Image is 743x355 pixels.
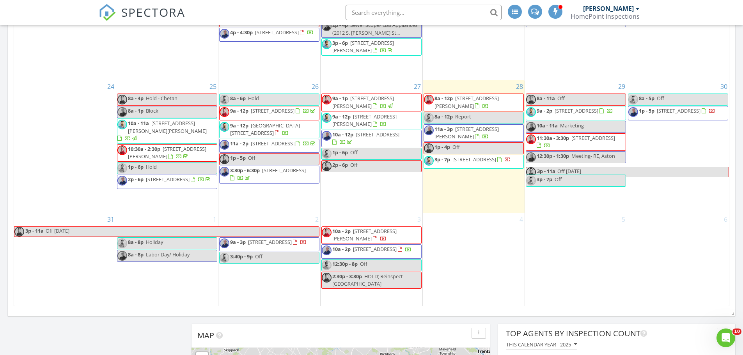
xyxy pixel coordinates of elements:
[416,213,422,226] a: Go to September 3, 2025
[230,122,300,136] a: 9a - 12p [GEOGRAPHIC_DATA][STREET_ADDRESS]
[117,176,127,185] img: new_head_shot_2.jpg
[321,226,422,244] a: 10a - 2p [STREET_ADDRESS][PERSON_NAME]
[146,107,158,114] span: Block
[332,245,411,253] a: 10a - 2p [STREET_ADDRESS]
[452,156,496,163] span: [STREET_ADDRESS]
[230,167,306,181] a: 3:30p - 6:30p [STREET_ADDRESS]
[262,167,306,174] span: [STREET_ADDRESS]
[560,122,584,129] span: Marketing
[14,213,116,306] td: Go to August 31, 2025
[424,143,434,153] img: profile_pic_1.png
[208,80,218,93] a: Go to August 25, 2025
[230,140,317,147] a: 11a - 2p [STREET_ADDRESS]
[230,29,314,36] a: 4p - 4:30p [STREET_ADDRESS]
[314,213,320,226] a: Go to September 2, 2025
[537,122,558,129] span: 10a - 11a
[255,253,262,260] span: Off
[537,134,615,149] a: 11:30a - 3:30p [STREET_ADDRESS]
[525,80,627,213] td: Go to August 29, 2025
[526,133,626,151] a: 11:30a - 3:30p [STREET_ADDRESS]
[128,107,144,114] span: 8a - 1p
[121,4,185,20] span: SPECTORA
[434,113,453,120] span: 8a - 12p
[332,260,358,267] span: 12:30p - 8p
[332,21,417,36] span: Sewer Scope/ Gas Appliances (2012 S. [PERSON_NAME] St...
[117,95,127,104] img: profile_pic_1.png
[248,95,259,102] span: Hold
[434,125,453,132] span: 11a - 3p
[627,213,729,306] td: Go to September 6, 2025
[117,118,217,144] a: 10a - 11a [STREET_ADDRESS][PERSON_NAME][PERSON_NAME]
[332,273,362,280] span: 2:30p - 3:30p
[146,95,177,102] span: Hold - Chetan
[434,156,450,163] span: 3p - 7p
[537,134,569,141] span: 11:30a - 3:30p
[117,107,127,117] img: new_head_shot_2.jpg
[322,245,332,255] img: new_head_shot_2.jpg
[117,145,127,155] img: profile_pic_1.png
[128,120,207,134] span: [STREET_ADDRESS][PERSON_NAME][PERSON_NAME]
[526,152,536,162] img: new_head_shot_2.jpg
[360,260,367,267] span: Off
[322,260,332,270] img: tom_2.jpg
[321,213,423,306] td: Go to September 3, 2025
[117,238,127,248] img: tom_2.jpg
[555,107,598,114] span: [STREET_ADDRESS]
[220,167,229,177] img: new_head_shot_2.jpg
[220,140,229,150] img: new_head_shot_2.jpg
[230,122,300,136] span: [GEOGRAPHIC_DATA][STREET_ADDRESS]
[424,94,524,111] a: 8a - 12p [STREET_ADDRESS][PERSON_NAME]
[128,145,206,160] span: [STREET_ADDRESS][PERSON_NAME]
[117,144,217,162] a: 10:30a - 2:30p [STREET_ADDRESS][PERSON_NAME]
[14,227,24,237] img: profile_pic_1.png
[128,238,144,245] span: 8a - 8p
[220,238,229,248] img: new_head_shot_2.jpg
[332,228,397,242] a: 10a - 2p [STREET_ADDRESS][PERSON_NAME]
[506,328,714,339] div: Top Agents by Inspection Count
[219,121,319,138] a: 9a - 12p [GEOGRAPHIC_DATA][STREET_ADDRESS]
[537,95,555,102] span: 8a - 11a
[322,21,332,31] img: new_head_shot_2.jpg
[537,176,552,183] span: 3p - 7p
[526,176,536,185] img: tom_2.jpg
[220,29,229,39] img: new_head_shot_2.jpg
[353,245,397,253] span: [STREET_ADDRESS]
[346,5,502,20] input: Search everything...
[128,145,206,160] a: 10:30a - 2:30p [STREET_ADDRESS][PERSON_NAME]
[219,237,319,251] a: 9a - 3p [STREET_ADDRESS]
[230,122,248,129] span: 9a - 12p
[25,227,44,237] span: 3p - 11a
[230,253,253,260] span: 3:40p - 9p
[218,213,321,306] td: Go to September 2, 2025
[230,140,248,147] span: 11a - 2p
[332,95,348,102] span: 9a - 1p
[571,12,640,20] div: HomePoint Inspections
[117,163,127,173] img: tom_2.jpg
[14,80,116,213] td: Go to August 24, 2025
[356,131,399,138] span: [STREET_ADDRESS]
[211,213,218,226] a: Go to September 1, 2025
[322,39,332,49] img: tom_2.jpg
[422,80,525,213] td: Go to August 28, 2025
[322,113,332,123] img: tom_2.jpg
[230,154,246,161] span: 1p - 5p
[128,176,212,183] a: 2p - 6p [STREET_ADDRESS]
[99,11,185,27] a: SPECTORA
[628,107,638,117] img: new_head_shot_2.jpg
[146,251,190,258] span: Labor Day/ Holiday
[197,330,214,341] span: Map
[219,139,319,153] a: 11a - 2p [STREET_ADDRESS]
[117,175,217,189] a: 2p - 6p [STREET_ADDRESS]
[424,95,434,104] img: profile_pic_1.png
[322,131,332,141] img: new_head_shot_2.jpg
[526,167,536,177] img: profile_pic_1.png
[321,130,422,147] a: 10a - 12p [STREET_ADDRESS]
[230,238,307,245] a: 9a - 3p [STREET_ADDRESS]
[322,273,332,283] img: profile_pic_1.png
[321,244,422,258] a: 10a - 2p [STREET_ADDRESS]
[526,106,626,120] a: 9a - 2p [STREET_ADDRESS]
[248,238,292,245] span: [STREET_ADDRESS]
[332,273,403,287] span: HOLD; Reinspect [GEOGRAPHIC_DATA]
[230,107,248,114] span: 9a - 12p
[322,149,332,159] img: tom_2.jpg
